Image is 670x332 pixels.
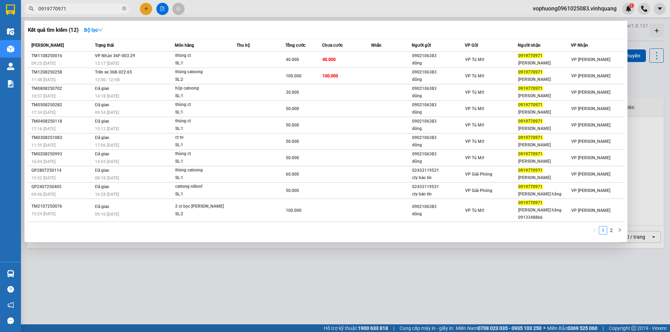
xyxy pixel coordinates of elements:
[590,226,599,234] button: left
[31,183,93,191] div: GP2407250405
[95,184,109,189] span: Đã giao
[571,155,610,160] span: VP [PERSON_NAME]
[31,110,55,115] span: 17:34 [DATE]
[412,174,464,182] div: cty bảo tín
[31,211,55,216] span: 15:24 [DATE]
[29,6,34,11] span: search
[31,167,93,174] div: GP2807250114
[518,53,543,58] span: 0919770971
[286,74,301,78] span: 100.000
[95,212,119,217] span: 09:10 [DATE]
[465,90,484,95] span: VP Tú Mỡ
[518,135,543,140] span: 0919770971
[412,43,431,48] span: Người gửi
[571,139,610,144] span: VP [PERSON_NAME]
[175,43,194,48] span: Món hàng
[95,86,109,91] span: Đã giao
[237,43,250,48] span: Thu hộ
[518,119,543,124] span: 0919770971
[286,208,301,213] span: 100.000
[286,123,299,128] span: 50.000
[175,92,228,100] div: SL: 1
[175,60,228,67] div: SL: 1
[322,43,343,48] span: Chưa cước
[175,125,228,133] div: SL: 1
[95,126,119,131] span: 15:13 [DATE]
[571,57,610,62] span: VP [PERSON_NAME]
[95,102,109,107] span: Đã giao
[412,158,464,165] div: dũng
[285,43,305,48] span: Tổng cước
[95,204,109,209] span: Đã giao
[286,90,299,95] span: 30.000
[465,57,484,62] span: VP Tú Mỡ
[571,90,610,95] span: VP [PERSON_NAME]
[286,188,299,193] span: 50.000
[518,109,571,116] div: [PERSON_NAME]
[7,317,14,324] span: message
[518,174,571,182] div: [PERSON_NAME]
[465,106,484,111] span: VP Tú Mỡ
[95,61,119,66] span: 13:17 [DATE]
[31,203,93,210] div: TM2107250076
[175,191,228,198] div: SL: 1
[412,134,464,141] div: 0902106383
[95,53,135,58] span: VP Nhận 36F-003.29
[322,74,338,78] span: 100.000
[590,226,599,234] li: Previous Page
[31,94,55,99] span: 10:57 [DATE]
[518,60,571,67] div: [PERSON_NAME]
[95,143,119,148] span: 17:06 [DATE]
[95,70,132,75] span: Trên xe 36B-022.65
[518,191,571,198] div: [PERSON_NAME] hắng
[518,43,541,48] span: Người nhận
[122,6,126,12] span: close-circle
[518,76,571,83] div: [PERSON_NAME]
[175,158,228,165] div: SL: 1
[95,192,119,197] span: 16:28 [DATE]
[518,200,543,205] span: 0919770971
[31,69,93,76] div: TM1208250258
[31,159,55,164] span: 16:04 [DATE]
[95,77,120,82] span: 12:00 - 12/08
[286,57,299,62] span: 40.000
[412,191,464,198] div: cty bảo tín
[412,118,464,125] div: 0902106383
[608,226,615,234] a: 2
[175,68,228,76] div: thùng catoong
[412,101,464,109] div: 0902106383
[122,6,126,10] span: close-circle
[518,70,543,75] span: 0919770971
[412,150,464,158] div: 0902106383
[618,228,622,232] span: right
[412,167,464,174] div: 02433119531
[31,61,55,66] span: 09:25 [DATE]
[322,57,336,62] span: 40.000
[465,139,484,144] span: VP Tú Mỡ
[175,203,228,210] div: 2 ct bọc [PERSON_NAME]
[31,101,93,109] div: TM0508250282
[465,43,478,48] span: VP Gửi
[98,28,103,32] span: down
[31,192,55,197] span: 09:46 [DATE]
[286,155,299,160] span: 50.000
[465,188,492,193] span: VP Giải Phóng
[412,203,464,210] div: 0902106383
[412,109,464,116] div: dũng
[518,184,543,189] span: 0919770971
[286,106,299,111] span: 50.000
[84,27,103,33] strong: Bộ lọc
[286,139,299,144] span: 50.000
[599,226,607,234] li: 1
[175,150,228,158] div: thùng ct
[95,159,119,164] span: 14:55 [DATE]
[518,92,571,100] div: [PERSON_NAME]
[571,43,588,48] span: VP Nhận
[175,210,228,218] div: SL: 2
[175,183,228,191] div: cattong nillonf
[7,302,14,308] span: notification
[7,63,14,70] img: warehouse-icon
[95,152,109,156] span: Đã giao
[7,80,14,87] img: solution-icon
[518,152,543,156] span: 0919770971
